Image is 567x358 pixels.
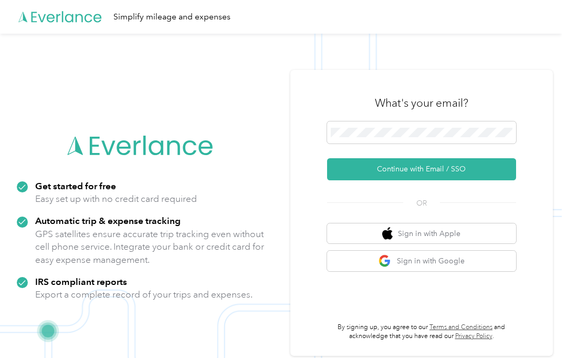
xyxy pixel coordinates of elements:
[429,323,492,331] a: Terms and Conditions
[35,215,181,226] strong: Automatic trip & expense tracking
[35,228,265,267] p: GPS satellites ensure accurate trip tracking even without cell phone service. Integrate your bank...
[327,158,516,180] button: Continue with Email / SSO
[35,192,197,206] p: Easy set up with no credit card required
[113,11,230,24] div: Simplify mileage and expenses
[35,288,253,301] p: Export a complete record of your trips and expenses.
[327,251,516,271] button: google logoSign in with Google
[35,276,127,287] strong: IRS compliant reports
[403,198,440,209] span: OR
[375,96,468,110] h3: What's your email?
[455,332,492,340] a: Privacy Policy
[382,227,393,240] img: apple logo
[379,254,392,268] img: google logo
[327,223,516,244] button: apple logoSign in with Apple
[35,180,116,191] strong: Get started for free
[327,323,516,341] p: By signing up, you agree to our and acknowledge that you have read our .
